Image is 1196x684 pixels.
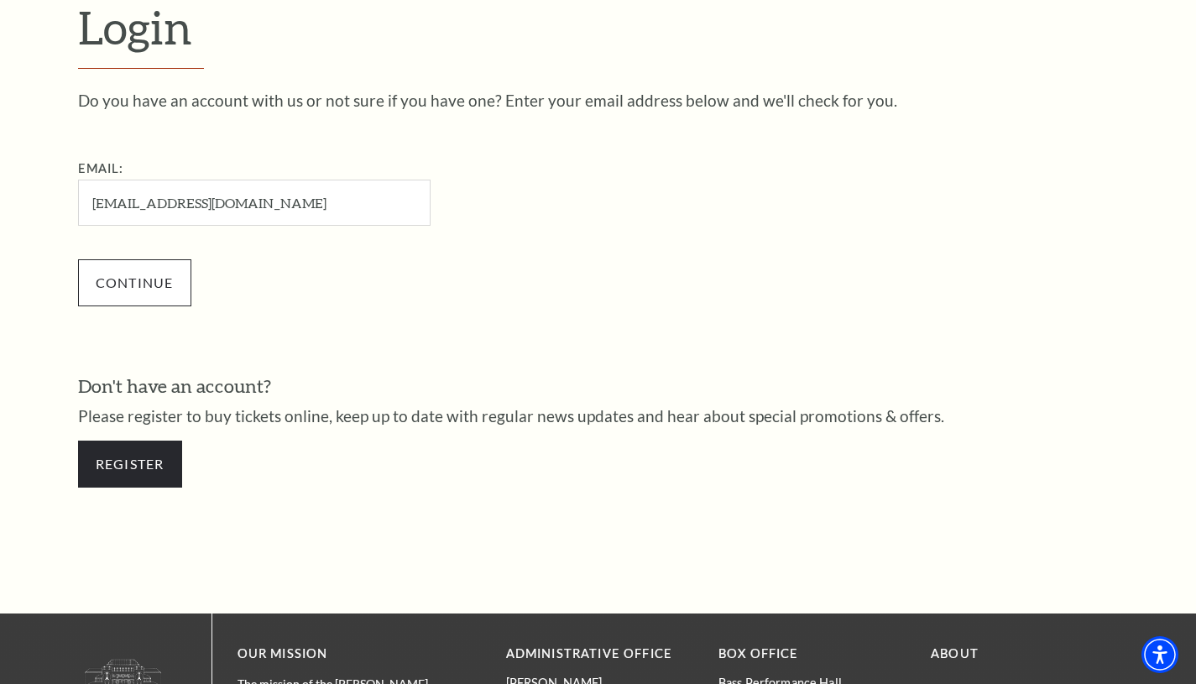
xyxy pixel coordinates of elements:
a: Register [78,441,182,488]
input: Required [78,180,431,226]
p: OUR MISSION [238,644,447,665]
a: About [931,646,979,661]
h3: Don't have an account? [78,373,1119,399]
p: Do you have an account with us or not sure if you have one? Enter your email address below and we... [78,92,1119,108]
p: Administrative Office [506,644,693,665]
div: Accessibility Menu [1141,636,1178,673]
p: BOX OFFICE [718,644,906,665]
label: Email: [78,161,124,175]
p: Please register to buy tickets online, keep up to date with regular news updates and hear about s... [78,408,1119,424]
input: Submit button [78,259,191,306]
